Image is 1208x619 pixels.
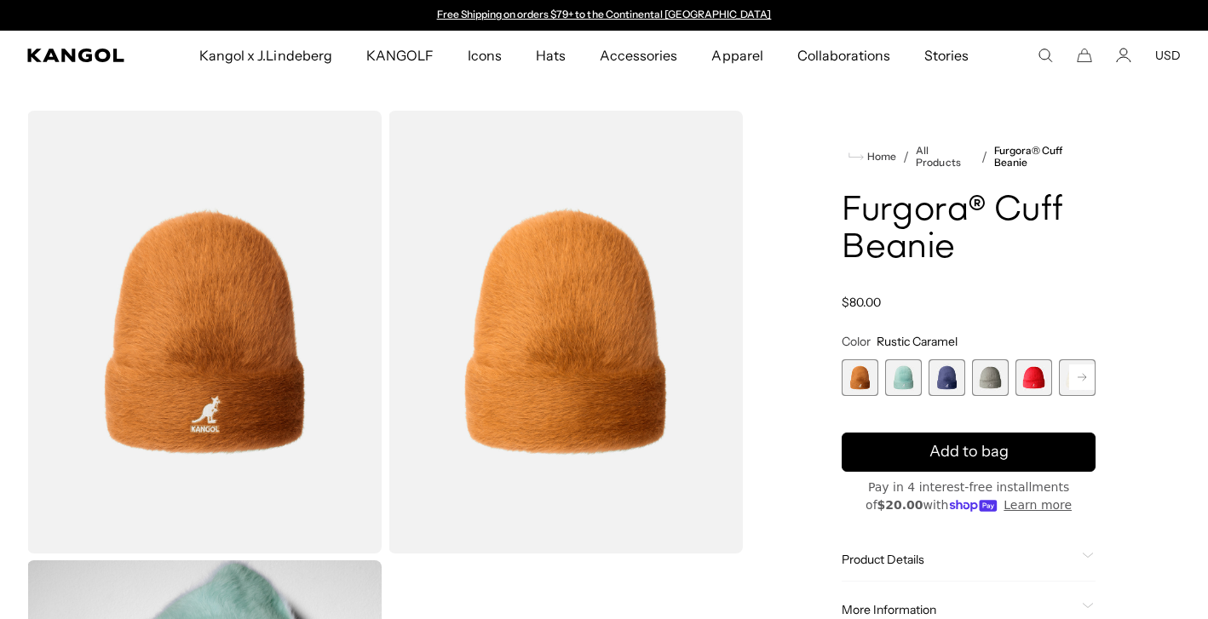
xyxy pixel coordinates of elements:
a: Icons [451,31,519,80]
a: Kangol [27,49,130,62]
a: Stories [907,31,986,80]
div: 1 of 7 [842,359,878,396]
div: Announcement [429,9,779,22]
a: Hats [519,31,583,80]
button: Add to bag [842,433,1096,472]
span: Kangol x J.Lindeberg [199,31,332,80]
span: $80.00 [842,295,881,310]
label: Ivory [1059,359,1096,396]
div: 4 of 7 [972,359,1009,396]
label: Hazy Indigo [929,359,965,396]
label: Aquatic [885,359,922,396]
nav: breadcrumbs [842,145,1096,169]
span: Collaborations [797,31,890,80]
span: Rustic Caramel [877,334,958,349]
a: Apparel [694,31,779,80]
a: KANGOLF [349,31,451,80]
span: Hats [536,31,566,80]
li: / [975,146,987,167]
summary: Search here [1038,48,1053,63]
a: Furgora® Cuff Beanie [994,145,1096,169]
span: More Information [842,602,1075,617]
a: Account [1116,48,1131,63]
span: Add to bag [929,440,1009,463]
a: Home [848,149,896,164]
img: color-rustic-caramel [27,111,382,553]
div: 6 of 7 [1059,359,1096,396]
label: Warm Grey [972,359,1009,396]
a: All Products [916,145,974,169]
div: 5 of 7 [1015,359,1052,396]
button: Cart [1077,48,1092,63]
a: Kangol x J.Lindeberg [182,31,349,80]
div: 2 of 7 [885,359,922,396]
button: USD [1155,48,1181,63]
span: Color [842,334,871,349]
div: 3 of 7 [929,359,965,396]
span: Icons [468,31,502,80]
li: / [896,146,909,167]
div: 1 of 2 [429,9,779,22]
span: Stories [924,31,969,80]
a: Free Shipping on orders $79+ to the Continental [GEOGRAPHIC_DATA] [437,8,772,20]
span: Product Details [842,552,1075,567]
h1: Furgora® Cuff Beanie [842,192,1096,267]
label: Rustic Caramel [842,359,878,396]
a: Collaborations [780,31,907,80]
span: Apparel [711,31,762,80]
label: Scarlet [1015,359,1052,396]
span: KANGOLF [366,31,434,80]
span: Home [864,151,896,163]
slideshow-component: Announcement bar [429,9,779,22]
a: Accessories [583,31,694,80]
span: Accessories [600,31,677,80]
img: color-rustic-caramel [388,111,743,553]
